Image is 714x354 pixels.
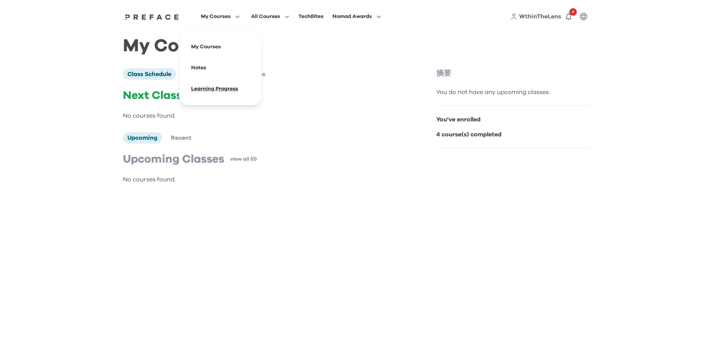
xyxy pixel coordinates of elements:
p: Upcoming Classes [123,152,224,166]
a: Notes [191,65,206,70]
a: Preface Logo [123,13,181,19]
p: 摘要 [436,68,591,79]
span: Recent [171,135,192,141]
span: Nomad Awards [332,12,372,21]
p: No courses found. [123,175,405,184]
b: 4 course(s) completed [436,131,501,137]
a: My Courses [191,44,221,49]
span: Class Schedule [127,71,171,77]
a: WthinTheLens [519,12,561,21]
p: You've enrolled [436,115,591,124]
span: All Courses [251,12,280,21]
span: My Courses [201,12,231,21]
p: No courses found. [123,111,405,120]
a: view all (0) [230,155,257,163]
button: My Courses [199,12,242,21]
div: TechBites [298,12,323,21]
span: WthinTheLens [519,13,561,19]
span: Upcoming [127,135,157,141]
a: Learning Progress [191,86,238,91]
img: Preface Logo [123,14,181,20]
div: You do not have any upcoming classes. [436,88,591,97]
h1: My Courses [123,42,591,50]
button: 6 [561,9,576,24]
span: 6 [569,8,577,16]
p: Next Class [123,89,405,102]
button: Nomad Awards [330,12,383,21]
button: All Courses [249,12,292,21]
